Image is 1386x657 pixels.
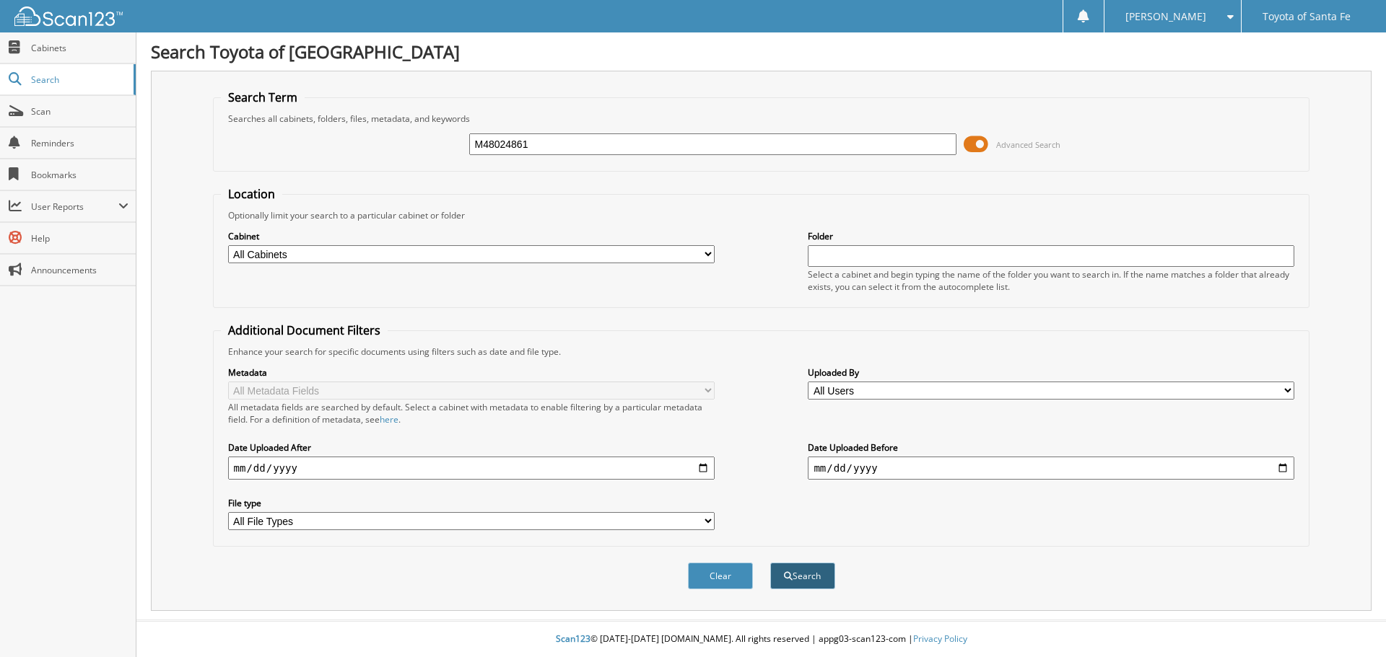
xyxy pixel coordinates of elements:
[228,457,715,480] input: start
[31,264,128,276] span: Announcements
[31,74,126,86] span: Search
[31,105,128,118] span: Scan
[808,441,1294,454] label: Date Uploaded Before
[1314,588,1386,657] iframe: Chat Widget
[31,232,128,244] span: Help
[221,209,1302,221] div: Optionally limit your search to a particular cabinet or folder
[14,6,123,26] img: scan123-logo-white.svg
[556,632,590,645] span: Scan123
[221,186,282,202] legend: Location
[221,113,1302,125] div: Searches all cabinets, folders, files, metadata, and keywords
[151,40,1372,63] h1: Search Toyota of [GEOGRAPHIC_DATA]
[913,632,967,645] a: Privacy Policy
[221,89,305,105] legend: Search Term
[228,401,715,425] div: All metadata fields are searched by default. Select a cabinet with metadata to enable filtering b...
[1263,12,1351,21] span: Toyota of Santa Fe
[228,497,715,509] label: File type
[31,42,128,54] span: Cabinets
[31,169,128,181] span: Bookmarks
[31,137,128,149] span: Reminders
[688,563,753,589] button: Clear
[136,622,1386,657] div: © [DATE]-[DATE] [DOMAIN_NAME]. All rights reserved | appg03-scan123-com |
[221,345,1302,358] div: Enhance your search for specific documents using filters such as date and file type.
[770,563,835,589] button: Search
[808,457,1294,480] input: end
[1125,12,1206,21] span: [PERSON_NAME]
[808,230,1294,242] label: Folder
[228,366,715,379] label: Metadata
[808,366,1294,379] label: Uploaded By
[221,322,388,338] legend: Additional Document Filters
[228,230,715,242] label: Cabinet
[808,268,1294,293] div: Select a cabinet and begin typing the name of the folder you want to search in. If the name match...
[996,139,1060,150] span: Advanced Search
[228,441,715,454] label: Date Uploaded After
[380,413,398,425] a: here
[31,200,118,213] span: User Reports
